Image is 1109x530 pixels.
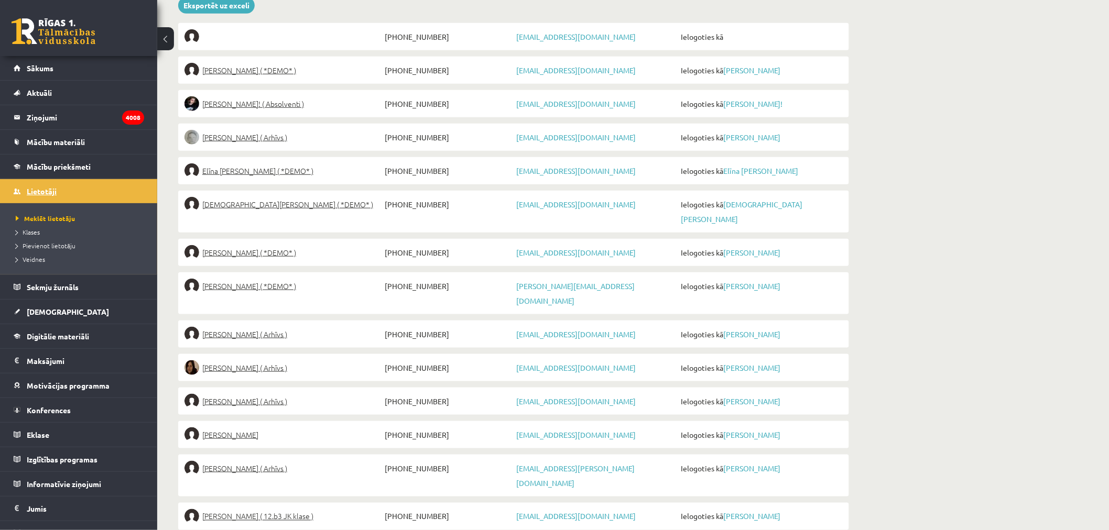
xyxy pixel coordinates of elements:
span: [PHONE_NUMBER] [382,279,514,293]
a: [PERSON_NAME]! ( Absolventi ) [184,96,382,111]
a: [PERSON_NAME] ( *DEMO* ) [184,245,382,260]
a: Motivācijas programma [14,373,144,397]
span: Eklase [27,430,49,439]
span: Veidnes [16,255,45,263]
span: Konferences [27,405,71,415]
legend: Maksājumi [27,349,144,373]
a: [PERSON_NAME] [184,427,382,442]
span: [PHONE_NUMBER] [382,63,514,78]
span: [PHONE_NUMBER] [382,360,514,375]
span: Ielogoties kā [678,197,843,226]
span: [PHONE_NUMBER] [382,197,514,212]
a: [PERSON_NAME] ( Arhīvs ) [184,360,382,375]
span: Lietotāji [27,186,57,196]
a: [EMAIL_ADDRESS][DOMAIN_NAME] [516,200,636,209]
a: [PERSON_NAME] ( 12.b3 JK klase ) [184,509,382,524]
a: Elīna [PERSON_NAME] ( *DEMO* ) [184,163,382,178]
span: Elīna [PERSON_NAME] ( *DEMO* ) [202,163,313,178]
span: [PERSON_NAME] ( *DEMO* ) [202,279,296,293]
img: Katrīna Melānija Kļaviņa [184,360,199,375]
span: Ielogoties kā [678,394,843,408]
a: Jumis [14,496,144,521]
a: [PERSON_NAME] ( Arhīvs ) [184,461,382,476]
span: [PHONE_NUMBER] [382,461,514,476]
span: Ielogoties kā [678,461,843,476]
a: [PERSON_NAME]! [723,99,782,108]
a: Meklēt lietotāju [16,214,147,223]
a: [PERSON_NAME] [723,396,780,406]
a: [PERSON_NAME] ( Arhīvs ) [184,327,382,341]
a: [PERSON_NAME] [723,512,780,521]
a: [EMAIL_ADDRESS][DOMAIN_NAME] [516,329,636,339]
span: Ielogoties kā [678,63,843,78]
span: Klases [16,228,40,236]
a: [EMAIL_ADDRESS][DOMAIN_NAME] [516,512,636,521]
span: [PERSON_NAME] ( *DEMO* ) [202,245,296,260]
span: Jumis [27,504,47,513]
span: [PHONE_NUMBER] [382,130,514,145]
a: Rīgas 1. Tālmācības vidusskola [12,18,95,45]
a: Ziņojumi4008 [14,105,144,129]
span: [PHONE_NUMBER] [382,245,514,260]
img: Kristofers Bruno Fišers [184,279,199,293]
span: Ielogoties kā [678,509,843,524]
span: [PHONE_NUMBER] [382,29,514,44]
a: Veidnes [16,255,147,264]
a: [EMAIL_ADDRESS][DOMAIN_NAME] [516,396,636,406]
a: [EMAIL_ADDRESS][DOMAIN_NAME] [516,430,636,439]
a: [PERSON_NAME] [723,430,780,439]
a: Mācību materiāli [14,130,144,154]
a: Informatīvie ziņojumi [14,472,144,496]
span: Mācību priekšmeti [27,162,91,171]
a: [PERSON_NAME] ( Arhīvs ) [184,130,382,145]
span: [PERSON_NAME] ( Arhīvs ) [202,130,287,145]
span: [PERSON_NAME] ( *DEMO* ) [202,63,296,78]
span: Ielogoties kā [678,96,843,111]
a: [PERSON_NAME] [723,248,780,257]
img: Lelde Braune [184,130,199,145]
i: 4008 [122,111,144,125]
span: [PERSON_NAME] ( Arhīvs ) [202,394,287,408]
a: Izglītības programas [14,447,144,471]
a: [DEMOGRAPHIC_DATA][PERSON_NAME] ( *DEMO* ) [184,197,382,212]
a: [PERSON_NAME] [723,281,780,291]
a: [PERSON_NAME] [723,329,780,339]
span: [PHONE_NUMBER] [382,163,514,178]
span: Sekmju žurnāls [27,282,79,292]
a: [PERSON_NAME] ( Arhīvs ) [184,394,382,408]
a: [EMAIL_ADDRESS][DOMAIN_NAME] [516,248,636,257]
span: [PERSON_NAME] ( Arhīvs ) [202,360,287,375]
a: Elīna [PERSON_NAME] [723,166,798,175]
a: [EMAIL_ADDRESS][DOMAIN_NAME] [516,166,636,175]
span: Ielogoties kā [678,327,843,341]
span: Digitālie materiāli [27,332,89,341]
span: Meklēt lietotāju [16,214,75,223]
a: [EMAIL_ADDRESS][DOMAIN_NAME] [516,32,636,41]
span: Ielogoties kā [678,130,843,145]
a: [EMAIL_ADDRESS][PERSON_NAME][DOMAIN_NAME] [516,463,635,488]
span: [PERSON_NAME] [202,427,258,442]
span: Ielogoties kā [678,163,843,178]
a: [PERSON_NAME] [723,463,780,473]
a: Lietotāji [14,179,144,203]
span: [PHONE_NUMBER] [382,327,514,341]
a: [PERSON_NAME] [723,363,780,372]
span: [PERSON_NAME] ( Arhīvs ) [202,327,287,341]
a: [PERSON_NAME] [723,65,780,75]
img: Amanda Leigute [184,394,199,408]
span: Mācību materiāli [27,137,85,147]
span: [PHONE_NUMBER] [382,427,514,442]
img: Dmitrijs Petrins [184,427,199,442]
a: Eklase [14,423,144,447]
span: Pievienot lietotāju [16,241,75,250]
a: Konferences [14,398,144,422]
a: Mācību priekšmeti [14,154,144,179]
a: [DEMOGRAPHIC_DATA][PERSON_NAME] [681,200,802,224]
span: Ielogoties kā [678,29,843,44]
span: Motivācijas programma [27,381,110,390]
a: [PERSON_NAME] ( *DEMO* ) [184,279,382,293]
a: [DEMOGRAPHIC_DATA] [14,300,144,324]
img: Renāte Rēzija Rasuma [184,461,199,476]
span: [PERSON_NAME] ( Arhīvs ) [202,461,287,476]
img: Ramona Beāte Kārkliņa [184,327,199,341]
